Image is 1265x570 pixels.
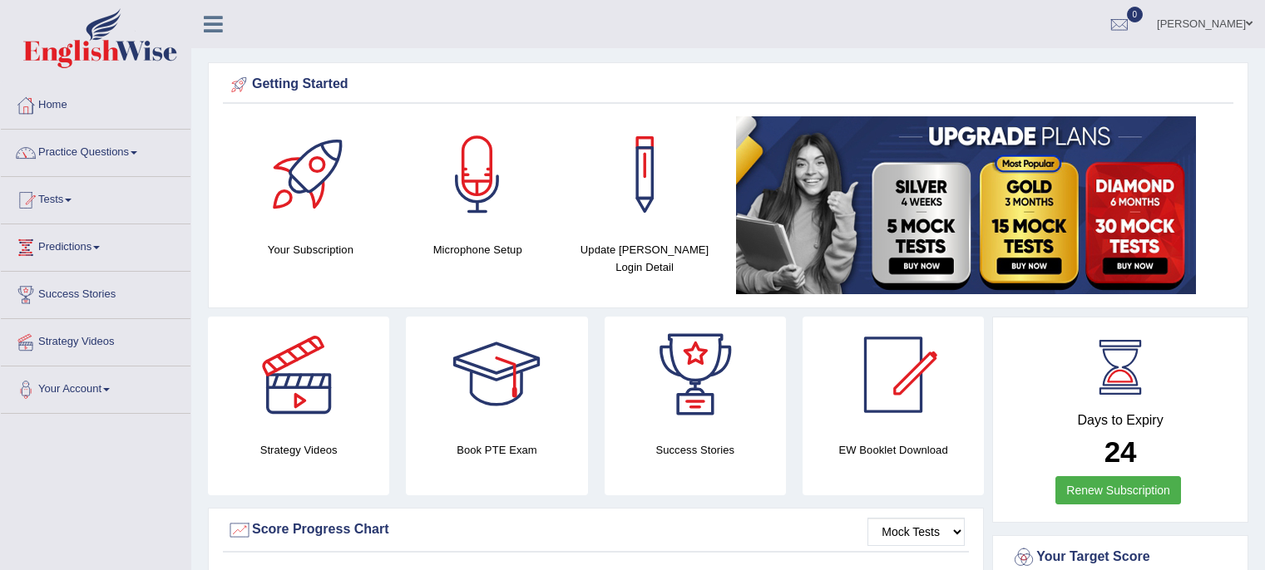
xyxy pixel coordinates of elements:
[1,177,190,219] a: Tests
[208,441,389,459] h4: Strategy Videos
[736,116,1196,294] img: small5.jpg
[227,518,965,543] div: Score Progress Chart
[1,366,190,408] a: Your Account
[1,130,190,171] a: Practice Questions
[1011,413,1229,428] h4: Days to Expiry
[1127,7,1144,22] span: 0
[1,319,190,361] a: Strategy Videos
[227,72,1229,97] div: Getting Started
[803,441,984,459] h4: EW Booklet Download
[403,241,553,258] h4: Microphone Setup
[1,82,190,124] a: Home
[235,241,386,258] h4: Your Subscription
[1,272,190,313] a: Success Stories
[1055,476,1181,504] a: Renew Subscription
[605,441,786,459] h4: Success Stories
[406,441,587,459] h4: Book PTE Exam
[1011,545,1229,570] div: Your Target Score
[570,241,720,276] h4: Update [PERSON_NAME] Login Detail
[1104,435,1137,468] b: 24
[1,224,190,266] a: Predictions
